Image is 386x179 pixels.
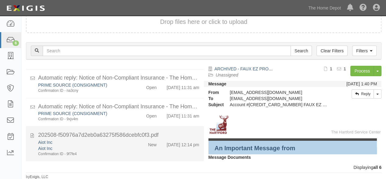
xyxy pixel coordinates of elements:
[225,89,333,95] div: [EMAIL_ADDRESS][DOMAIN_NAME]
[38,88,128,93] div: Confirmation ID - na3cny
[373,165,381,170] b: all 6
[38,151,128,157] div: Confirmation ID - 9f7fe4
[290,46,312,56] input: Search
[208,81,226,86] strong: Message
[167,110,199,119] div: [DATE] 11:31 am
[5,3,47,14] img: logo-5460c22ac91f19d4615b14bd174203de0afe785f0fc80cf4dbbc73dc1793850b.png
[352,46,377,56] a: Filters
[208,160,377,166] p: AUTOMATIC RENEWAL CERTIFICATE.Pdf
[38,83,107,88] a: PRIME SOURCE (CONSIGNMENT)
[359,4,367,12] i: Help Center - Complianz
[216,73,238,77] a: Unassigned
[208,155,251,160] strong: Message Documents
[346,81,377,87] div: [DATE] 1:40 PM
[316,46,347,56] a: Clear Filters
[38,140,52,145] a: Aiot Inc
[38,145,128,151] div: Aiot Inc
[148,139,157,148] div: New
[204,95,225,102] strong: To
[38,117,128,122] div: Confirmation ID - 9xjv4m
[146,82,157,91] div: Open
[38,111,107,116] a: PRIME SOURCE (CONSIGNMENT)
[167,139,199,148] div: [DATE] 12:14 pm
[38,131,199,139] div: 202508-f50976a7d2eb0a63275f586dcebfc0f3.pdf
[38,103,199,111] div: Automatic reply: Notice of Non-Compliant Insurance - The Home Depot
[344,66,346,71] b: 1
[160,17,247,26] button: Drop files here or click to upload
[204,89,225,95] strong: From
[204,102,225,108] strong: Subject
[13,40,19,46] div: 6
[43,46,291,56] input: Search
[215,66,292,71] a: ARCHIVED - FAUX EZ PRODUCTS INC
[330,66,332,71] b: 1
[21,164,386,170] div: Displaying
[38,146,52,151] a: Aiot Inc
[38,139,128,145] div: Aiot Inc
[305,2,344,14] a: The Home Depot
[215,144,371,161] td: An Important Message from The [GEOGRAPHIC_DATA]
[146,110,157,119] div: Open
[225,95,333,102] div: party-tmphnn@sbainsurance.homedepot.com
[208,114,230,135] img: The Hartford
[352,89,374,99] a: Reply
[167,82,199,91] div: [DATE] 11:31 am
[350,66,374,76] a: Process
[225,102,333,108] div: Account #100000002219607 FAUX EZ PRODUCTS INC
[38,74,199,82] div: Automatic reply: Notice of Non-Compliant Insurance - The Home Depot
[30,175,48,179] a: Exigis, LLC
